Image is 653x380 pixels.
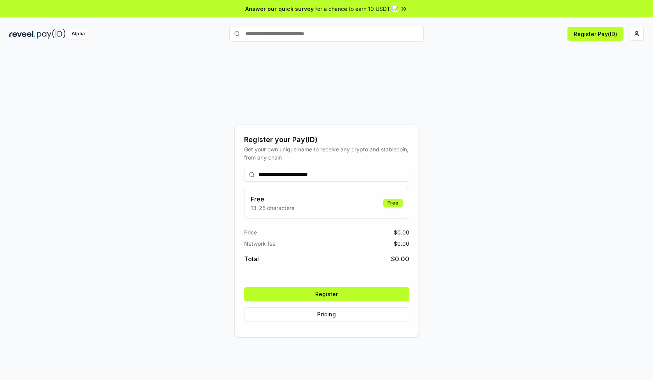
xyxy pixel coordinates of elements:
div: Get your own unique name to receive any crypto and stablecoin, from any chain [244,145,409,161]
span: Network fee [244,239,276,248]
p: 13-25 characters [251,204,294,212]
span: for a chance to earn 10 USDT 📝 [315,5,398,13]
span: Answer our quick survey [245,5,314,13]
span: $ 0.00 [391,254,409,264]
button: Pricing [244,307,409,321]
div: Register your Pay(ID) [244,134,409,145]
span: Price [244,228,257,236]
h3: Free [251,194,294,204]
img: pay_id [37,29,66,39]
button: Register [244,287,409,301]
span: $ 0.00 [394,239,409,248]
div: Free [383,199,403,207]
div: Alpha [67,29,89,39]
img: reveel_dark [9,29,35,39]
span: $ 0.00 [394,228,409,236]
span: Total [244,254,259,264]
button: Register Pay(ID) [567,27,623,41]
